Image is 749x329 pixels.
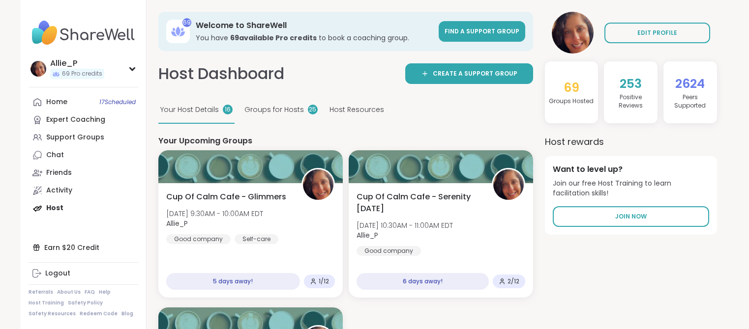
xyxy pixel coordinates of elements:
[620,75,642,92] span: 253
[62,70,102,78] span: 69 Pro credits
[549,97,594,106] h4: Groups Hosted
[330,105,384,115] span: Host Resources
[445,27,519,35] span: Find a support group
[357,220,453,230] span: [DATE] 10:30AM - 11:00AM EDT
[121,310,133,317] a: Blog
[564,79,579,96] span: 69
[29,265,138,282] a: Logout
[99,289,111,296] a: Help
[508,277,519,285] span: 2 / 12
[68,300,103,306] a: Safety Policy
[319,277,329,285] span: 1 / 12
[522,70,530,78] iframe: Spotlight
[608,93,654,110] h4: Positive Review s
[46,168,72,178] div: Friends
[29,129,138,146] a: Support Groups
[553,164,709,175] h4: Want to level up?
[196,20,433,31] h3: Welcome to ShareWell
[637,28,677,37] span: EDIT PROFILE
[57,289,81,296] a: About Us
[46,133,104,142] div: Support Groups
[29,310,76,317] a: Safety Resources
[615,212,647,221] span: Join Now
[553,179,709,198] span: Join our free Host Training to learn facilitation skills!
[29,289,53,296] a: Referrals
[604,23,710,43] a: EDIT PROFILE
[29,16,138,50] img: ShareWell Nav Logo
[80,310,118,317] a: Redeem Code
[29,182,138,199] a: Activity
[29,300,64,306] a: Host Training
[29,146,138,164] a: Chat
[29,164,138,182] a: Friends
[46,97,67,107] div: Home
[46,186,72,195] div: Activity
[29,93,138,111] a: Home17Scheduled
[30,61,46,77] img: Allie_P
[357,230,378,240] b: Allie_P
[158,136,533,146] h4: Your Upcoming Groups
[223,105,233,114] div: 16
[182,18,191,27] div: 69
[244,105,304,115] span: Groups for Hosts
[439,21,525,42] a: Find a support group
[235,234,278,244] div: Self-care
[160,105,219,115] span: Your Host Details
[196,33,433,43] h3: You have to book a coaching group.
[50,58,104,69] div: Allie_P
[166,234,231,244] div: Good company
[308,105,318,114] div: 25
[303,169,333,200] img: Allie_P
[166,191,286,203] span: Cup Of Calm Cafe - Glimmers
[405,63,533,84] a: Create a support group
[158,63,284,85] h1: Host Dashboard
[675,75,705,92] span: 2624
[45,269,70,278] div: Logout
[667,93,713,110] h4: Peers Supported
[46,115,105,125] div: Expert Coaching
[85,289,95,296] a: FAQ
[166,219,188,228] b: Allie_P
[357,273,489,290] div: 6 days away!
[433,69,517,78] span: Create a support group
[553,206,709,227] a: Join Now
[357,191,481,215] span: Cup Of Calm Cafe - Serenity [DATE]
[29,239,138,256] div: Earn $20 Credit
[29,111,138,129] a: Expert Coaching
[99,98,136,106] span: 17 Scheduled
[166,273,300,290] div: 5 days away!
[230,33,317,43] b: 69 available Pro credit s
[46,150,64,160] div: Chat
[166,209,263,219] span: [DATE] 9:30AM - 10:00AM EDT
[357,246,421,256] div: Good company
[545,135,717,148] h3: Host rewards
[493,169,524,200] img: Allie_P
[552,12,594,54] img: Allie_P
